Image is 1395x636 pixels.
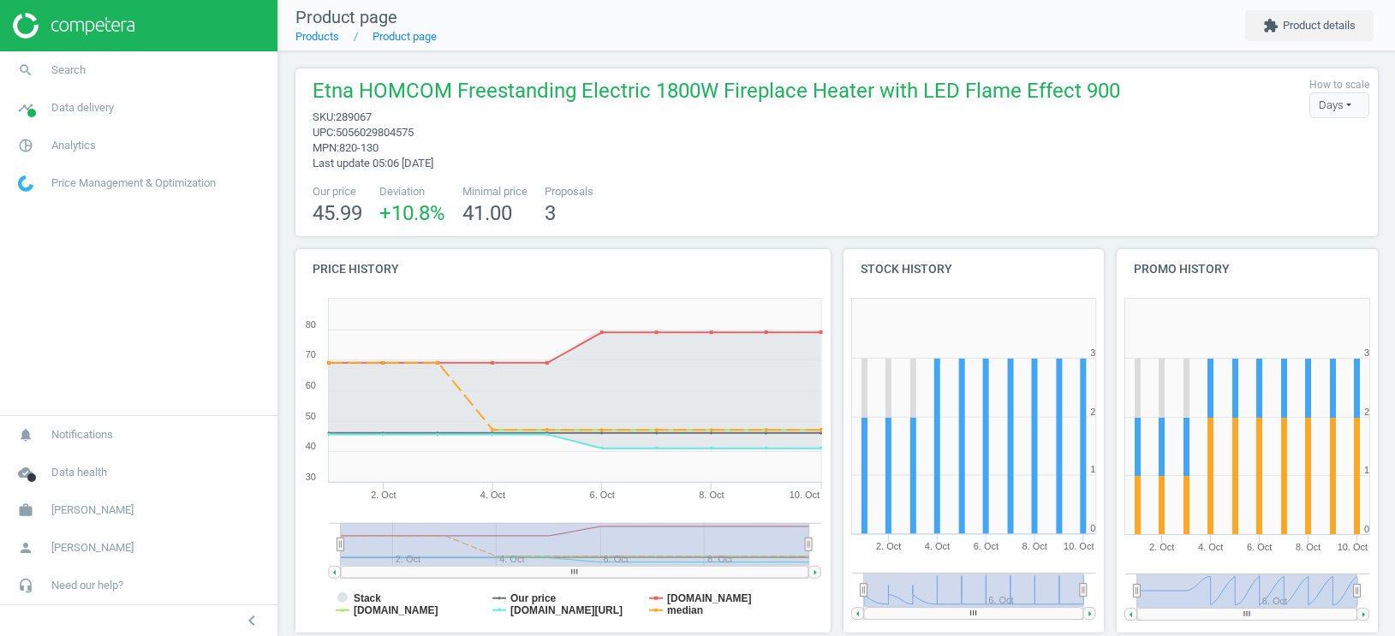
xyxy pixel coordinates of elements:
tspan: 2. Oct [1149,542,1174,552]
text: 50 [306,411,316,421]
span: sku : [313,110,336,123]
h4: Price history [295,249,831,289]
text: 2 [1364,407,1369,417]
tspan: 6. Oct [590,490,615,500]
text: 80 [306,319,316,330]
i: person [9,532,42,564]
text: 0 [1090,524,1095,534]
tspan: 8. Oct [700,490,724,500]
tspan: 10. Oct [790,490,820,500]
span: Price Management & Optimization [51,175,216,191]
span: +10.8 % [379,201,445,225]
span: Analytics [51,138,96,153]
text: 40 [306,441,316,451]
span: Notifications [51,427,113,443]
span: 820-130 [339,141,379,154]
tspan: Our price [510,592,557,604]
span: 289067 [336,110,372,123]
i: timeline [9,92,42,124]
tspan: Stack [354,592,381,604]
label: How to scale [1309,78,1369,92]
i: cloud_done [9,456,42,489]
span: Minimal price [462,184,528,199]
tspan: 4. Oct [925,542,950,552]
span: upc : [313,126,336,139]
tspan: 2. Oct [371,490,396,500]
span: mpn : [313,141,339,154]
span: Deviation [379,184,445,199]
text: 70 [306,349,316,360]
text: 60 [306,380,316,390]
tspan: 6. Oct [974,542,999,552]
span: 45.99 [313,201,362,225]
tspan: 6. Oct [1247,542,1272,552]
text: 3 [1364,348,1369,358]
text: 0 [1364,524,1369,534]
i: chevron_left [241,610,262,631]
span: Data delivery [51,100,114,116]
button: extensionProduct details [1245,10,1374,41]
text: 1 [1364,465,1369,475]
tspan: [DOMAIN_NAME][URL] [510,604,623,616]
tspan: 10. Oct [1064,542,1094,552]
tspan: [DOMAIN_NAME] [667,592,752,604]
i: notifications [9,419,42,451]
text: 3 [1090,348,1095,358]
tspan: [DOMAIN_NAME] [354,604,438,616]
tspan: 4. Oct [1198,542,1223,552]
i: extension [1263,18,1279,33]
span: Our price [313,184,362,199]
tspan: median [667,604,703,616]
h4: Promo history [1117,249,1378,289]
button: chevron_left [230,609,273,632]
i: pie_chart_outlined [9,129,42,162]
tspan: 8. Oct [1296,542,1320,552]
tspan: 2. Oct [876,542,901,552]
text: 1 [1090,465,1095,475]
span: Last update 05:06 [DATE] [313,157,433,169]
i: search [9,54,42,86]
tspan: 8. Oct [1022,542,1047,552]
span: 5056029804575 [336,126,414,139]
span: Product page [295,7,397,27]
div: Days [1309,92,1369,118]
tspan: 10. Oct [1338,542,1368,552]
span: 41.00 [462,201,512,225]
img: ajHJNr6hYgQAAAAASUVORK5CYII= [13,13,134,39]
span: 3 [545,201,556,225]
i: headset_mic [9,569,42,602]
a: Products [295,30,339,43]
h4: Stock history [844,249,1105,289]
span: [PERSON_NAME] [51,540,134,556]
text: 2 [1090,407,1095,417]
span: Need our help? [51,578,123,593]
tspan: 4. Oct [480,490,505,500]
img: wGWNvw8QSZomAAAAABJRU5ErkJggg== [18,175,33,192]
span: Search [51,62,86,78]
span: Etna HOMCOM Freestanding Electric 1800W Fireplace Heater with LED Flame Effect 900 [313,77,1120,110]
text: 30 [306,472,316,482]
a: Product page [373,30,437,43]
span: [PERSON_NAME] [51,502,134,518]
span: Data health [51,465,107,480]
i: work [9,494,42,526]
span: Proposals [545,184,593,199]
